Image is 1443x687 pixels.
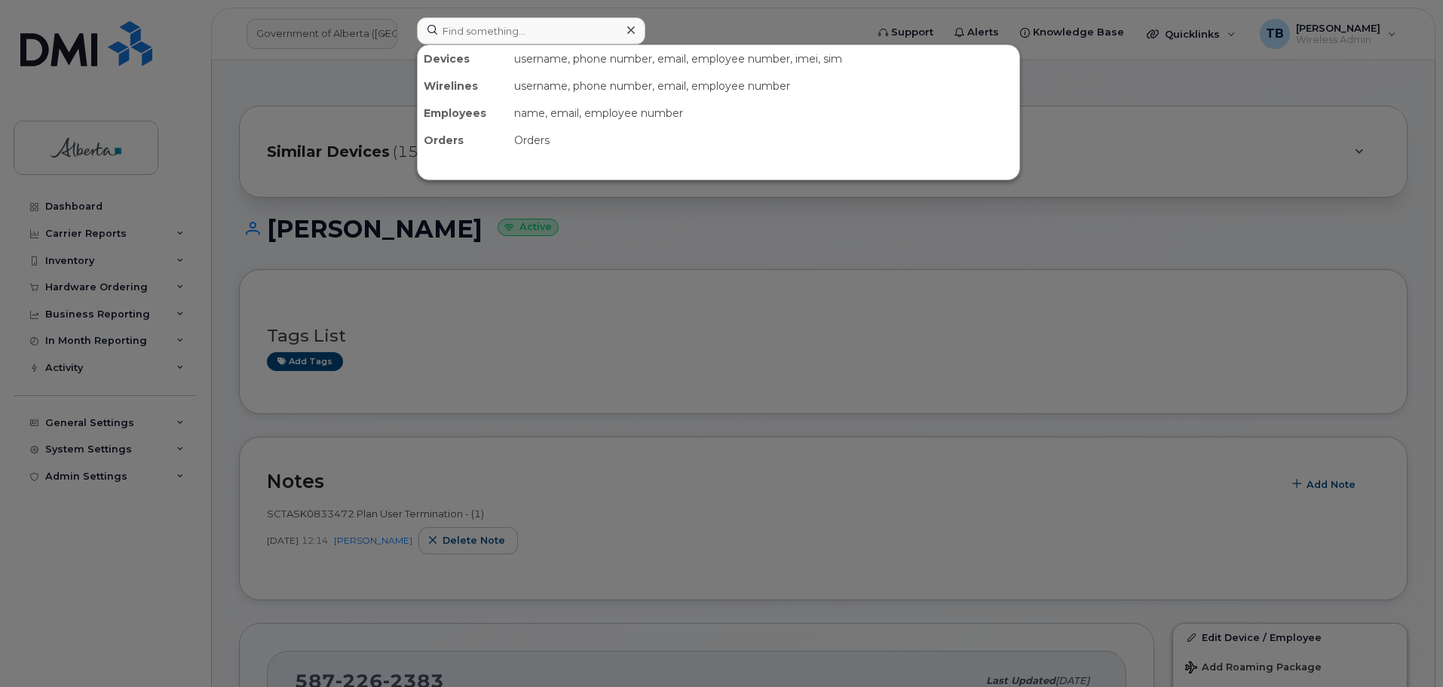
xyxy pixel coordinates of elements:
div: username, phone number, email, employee number [508,72,1019,100]
div: Orders [418,127,508,154]
div: Wirelines [418,72,508,100]
div: Devices [418,45,508,72]
div: Orders [508,127,1019,154]
div: name, email, employee number [508,100,1019,127]
div: Employees [418,100,508,127]
div: username, phone number, email, employee number, imei, sim [508,45,1019,72]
